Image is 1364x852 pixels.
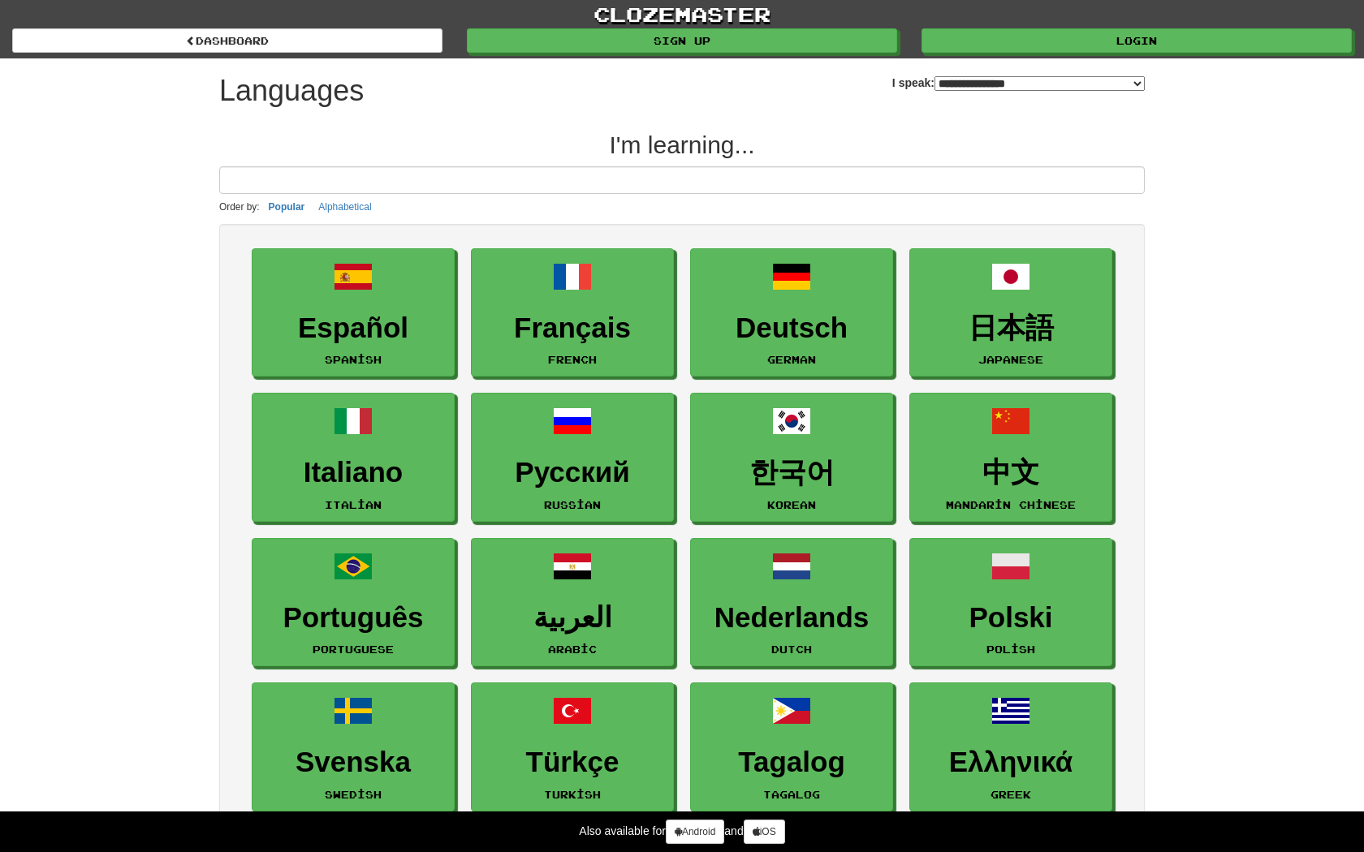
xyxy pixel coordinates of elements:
a: EspañolSpanish [252,248,455,377]
a: Sign up [467,28,897,53]
a: FrançaisFrench [471,248,674,377]
a: PortuguêsPortuguese [252,538,455,667]
a: SvenskaSwedish [252,682,455,811]
small: Italian [325,499,382,510]
small: Turkish [544,789,601,800]
h3: Nederlands [699,602,884,634]
a: Android [666,820,724,844]
a: РусскийRussian [471,393,674,522]
h3: Português [261,602,446,634]
button: Popular [264,198,310,216]
h3: 한국어 [699,457,884,488]
a: NederlandsDutch [690,538,893,667]
small: Spanish [325,354,382,365]
small: Japanese [978,354,1043,365]
a: DeutschGerman [690,248,893,377]
small: Tagalog [763,789,820,800]
a: iOS [744,820,785,844]
a: 中文Mandarin Chinese [909,393,1112,522]
h1: Languages [219,75,364,107]
small: Swedish [325,789,382,800]
small: Dutch [771,643,812,655]
a: TürkçeTurkish [471,682,674,811]
h3: Tagalog [699,747,884,778]
h3: Svenska [261,747,446,778]
h3: Polski [918,602,1103,634]
a: 日本語Japanese [909,248,1112,377]
a: TagalogTagalog [690,682,893,811]
a: العربيةArabic [471,538,674,667]
small: Korean [767,499,816,510]
a: dashboard [12,28,442,53]
h3: Türkçe [480,747,665,778]
h3: العربية [480,602,665,634]
small: German [767,354,816,365]
small: French [548,354,597,365]
small: Order by: [219,201,260,213]
h2: I'm learning... [219,131,1145,158]
h3: Italiano [261,457,446,488]
a: PolskiPolish [909,538,1112,667]
label: I speak: [892,75,1145,91]
button: Alphabetical [313,198,376,216]
h3: Deutsch [699,312,884,344]
h3: 中文 [918,457,1103,488]
h3: Ελληνικά [918,747,1103,778]
small: Mandarin Chinese [946,499,1076,510]
small: Russian [544,499,601,510]
select: I speak: [935,76,1145,91]
h3: Español [261,312,446,344]
h3: Français [480,312,665,344]
a: ItalianoItalian [252,393,455,522]
h3: 日本語 [918,312,1103,344]
small: Polish [986,643,1035,655]
a: ΕλληνικάGreek [909,682,1112,811]
h3: Русский [480,457,665,488]
small: Arabic [548,643,597,655]
small: Portuguese [313,643,394,655]
a: Login [922,28,1352,53]
small: Greek [991,789,1031,800]
a: 한국어Korean [690,393,893,522]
